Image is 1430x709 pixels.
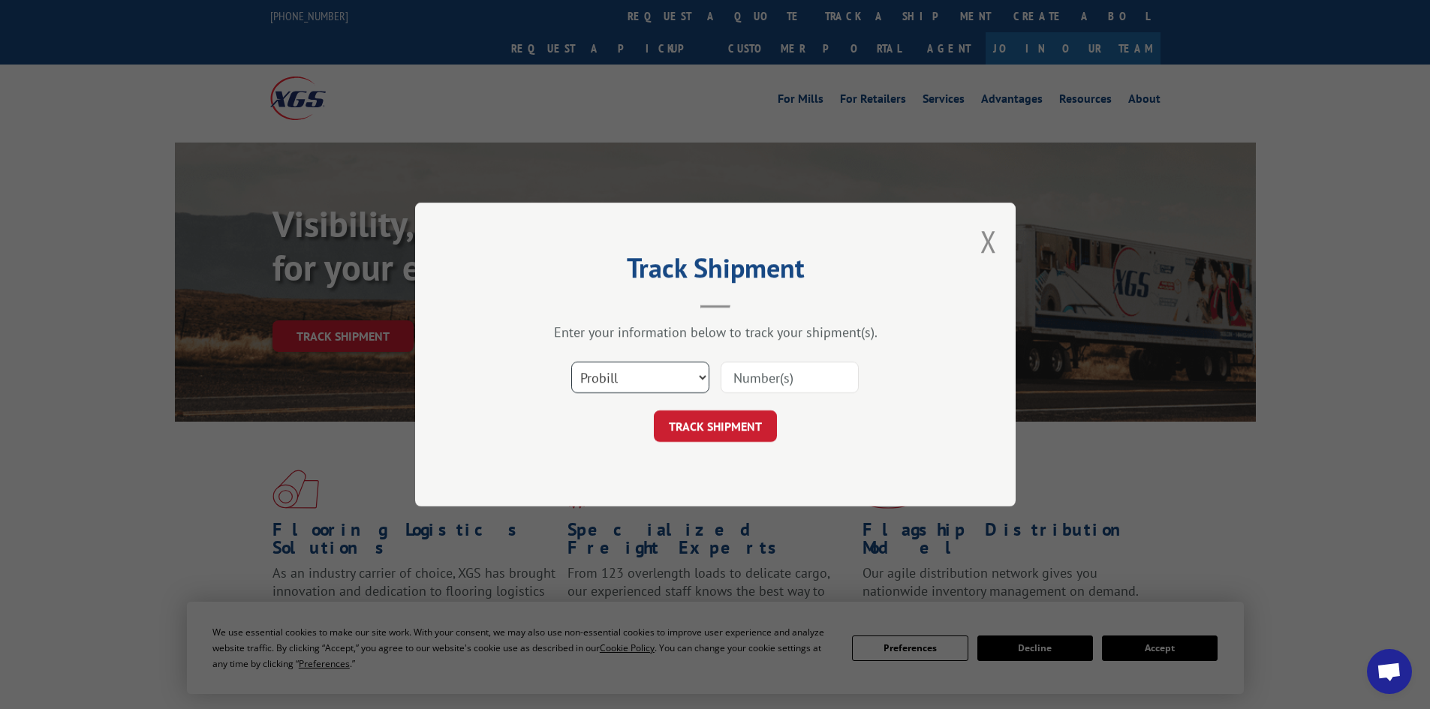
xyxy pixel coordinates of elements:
button: TRACK SHIPMENT [654,410,777,442]
div: Enter your information below to track your shipment(s). [490,323,941,341]
input: Number(s) [721,362,859,393]
a: Open chat [1367,649,1412,694]
h2: Track Shipment [490,257,941,286]
button: Close modal [980,221,997,261]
